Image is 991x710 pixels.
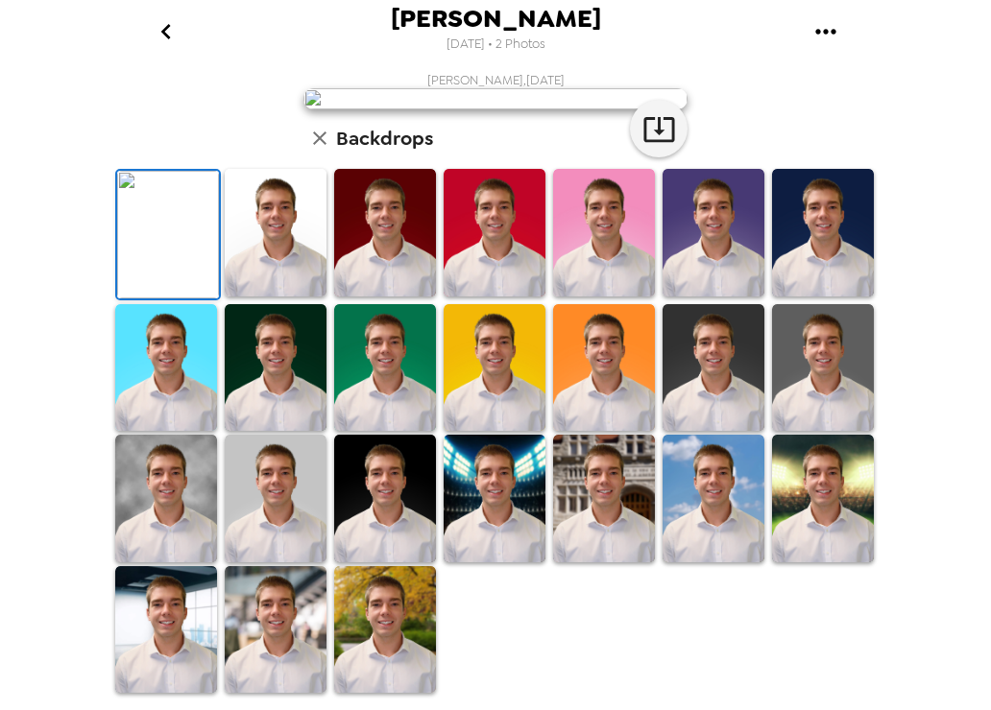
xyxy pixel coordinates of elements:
span: [PERSON_NAME] , [DATE] [427,72,565,88]
img: user [303,88,688,109]
h6: Backdrops [336,123,433,154]
span: [DATE] • 2 Photos [447,32,545,58]
img: Original [117,171,219,298]
span: [PERSON_NAME] [391,6,601,32]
